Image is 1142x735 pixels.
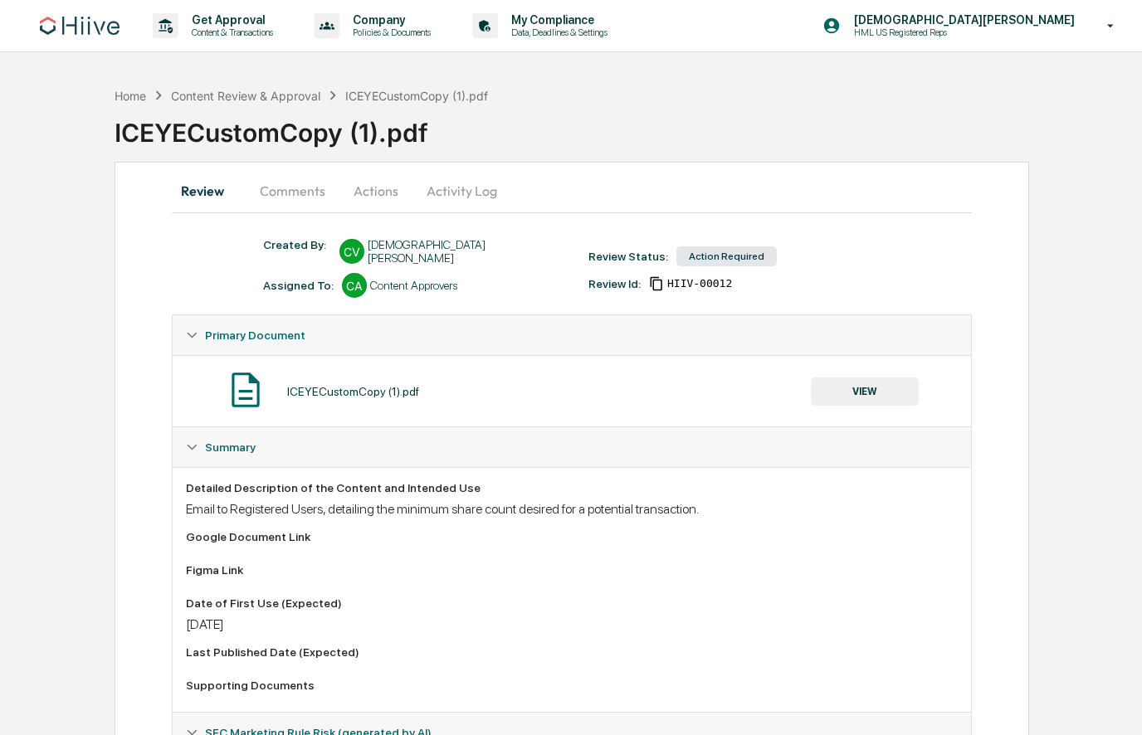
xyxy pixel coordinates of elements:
div: ICEYECustomCopy (1).pdf [287,385,419,398]
div: ICEYECustomCopy (1).pdf [115,105,1142,148]
img: Document Icon [225,369,266,411]
p: HML US Registered Reps [841,27,1003,38]
span: Summary [205,441,256,454]
div: [DEMOGRAPHIC_DATA][PERSON_NAME] [368,238,572,265]
p: Get Approval [178,13,281,27]
div: Content Review & Approval [171,89,320,103]
button: Actions [339,171,413,211]
div: Google Document Link [186,530,957,543]
div: Summary [173,467,970,712]
button: Review [172,171,246,211]
div: Last Published Date (Expected) [186,645,957,659]
p: Content & Transactions [178,27,281,38]
span: d2a635bc-4554-4ac9-853e-4a9857599c1d [667,277,732,290]
div: Primary Document [173,315,970,355]
div: Primary Document [173,355,970,426]
img: logo [40,17,120,35]
div: Review Id: [588,277,641,290]
div: Figma Link [186,563,957,577]
div: Summary [173,427,970,467]
div: [DATE] [186,616,957,632]
div: ICEYECustomCopy (1).pdf [345,89,488,103]
div: Detailed Description of the Content and Intended Use [186,481,957,494]
div: Content Approvers [370,279,457,292]
div: Action Required [676,246,777,266]
p: Data, Deadlines & Settings [498,27,616,38]
p: Company [339,13,439,27]
div: Date of First Use (Expected) [186,596,957,610]
div: CA [342,273,367,298]
div: Email to Registered Users, detailing the minimum share count desired for a potential transaction. [186,501,957,517]
button: Activity Log [413,171,510,211]
div: CV [339,239,364,264]
div: secondary tabs example [172,171,971,211]
span: Primary Document [205,329,305,342]
button: VIEW [811,377,919,406]
p: My Compliance [498,13,616,27]
p: Policies & Documents [339,27,439,38]
div: Supporting Documents [186,679,957,692]
div: Review Status: [588,250,668,263]
iframe: Open customer support [1089,680,1134,725]
div: Home [115,89,146,103]
div: Created By: ‎ ‎ [263,238,331,265]
div: Assigned To: [263,279,334,292]
p: [DEMOGRAPHIC_DATA][PERSON_NAME] [841,13,1083,27]
button: Comments [246,171,339,211]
